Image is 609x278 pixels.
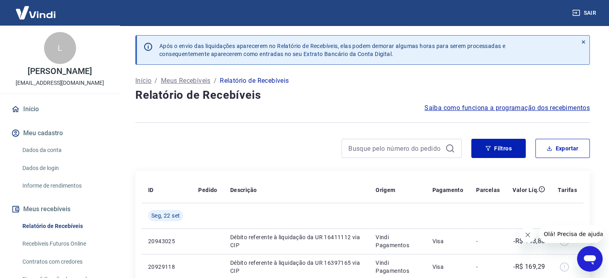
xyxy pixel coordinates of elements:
button: Exportar [535,139,590,158]
p: Pedido [198,186,217,194]
p: Visa [432,263,463,271]
p: 20929118 [148,263,185,271]
p: Débito referente à liquidação da UR 16397165 via CIP [230,259,363,275]
a: Início [10,100,110,118]
a: Informe de rendimentos [19,178,110,194]
button: Sair [571,6,599,20]
a: Relatório de Recebíveis [19,218,110,234]
p: Tarifas [558,186,577,194]
button: Meus recebíveis [10,200,110,218]
p: Visa [432,237,463,245]
p: Parcelas [476,186,500,194]
p: 20943025 [148,237,185,245]
h4: Relatório de Recebíveis [135,87,590,103]
iframe: Mensagem da empresa [539,225,603,243]
p: Após o envio das liquidações aparecerem no Relatório de Recebíveis, elas podem demorar algumas ho... [159,42,505,58]
span: Olá! Precisa de ajuda? [5,6,67,12]
p: Vindi Pagamentos [376,259,419,275]
p: ID [148,186,154,194]
a: Dados da conta [19,142,110,158]
button: Filtros [471,139,526,158]
a: Início [135,76,151,86]
p: [EMAIL_ADDRESS][DOMAIN_NAME] [16,79,104,87]
p: [PERSON_NAME] [28,67,92,76]
a: Contratos com credores [19,254,110,270]
p: Descrição [230,186,257,194]
p: Débito referente à liquidação da UR 16411112 via CIP [230,233,363,249]
p: Relatório de Recebíveis [220,76,289,86]
a: Dados de login [19,160,110,176]
p: -R$ 169,29 [513,262,545,272]
p: - [476,237,500,245]
input: Busque pelo número do pedido [348,142,442,154]
p: Valor Líq. [513,186,539,194]
div: L [44,32,76,64]
p: Vindi Pagamentos [376,233,419,249]
p: - [476,263,500,271]
iframe: Fechar mensagem [520,227,536,243]
p: Pagamento [432,186,463,194]
img: Vindi [10,0,62,25]
p: -R$ 143,88 [513,236,545,246]
a: Recebíveis Futuros Online [19,236,110,252]
a: Meus Recebíveis [161,76,211,86]
p: / [155,76,157,86]
a: Saiba como funciona a programação dos recebimentos [424,103,590,113]
p: Origem [376,186,395,194]
span: Seg, 22 set [151,212,180,220]
button: Meu cadastro [10,124,110,142]
p: / [214,76,217,86]
iframe: Botão para abrir a janela de mensagens [577,246,603,272]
